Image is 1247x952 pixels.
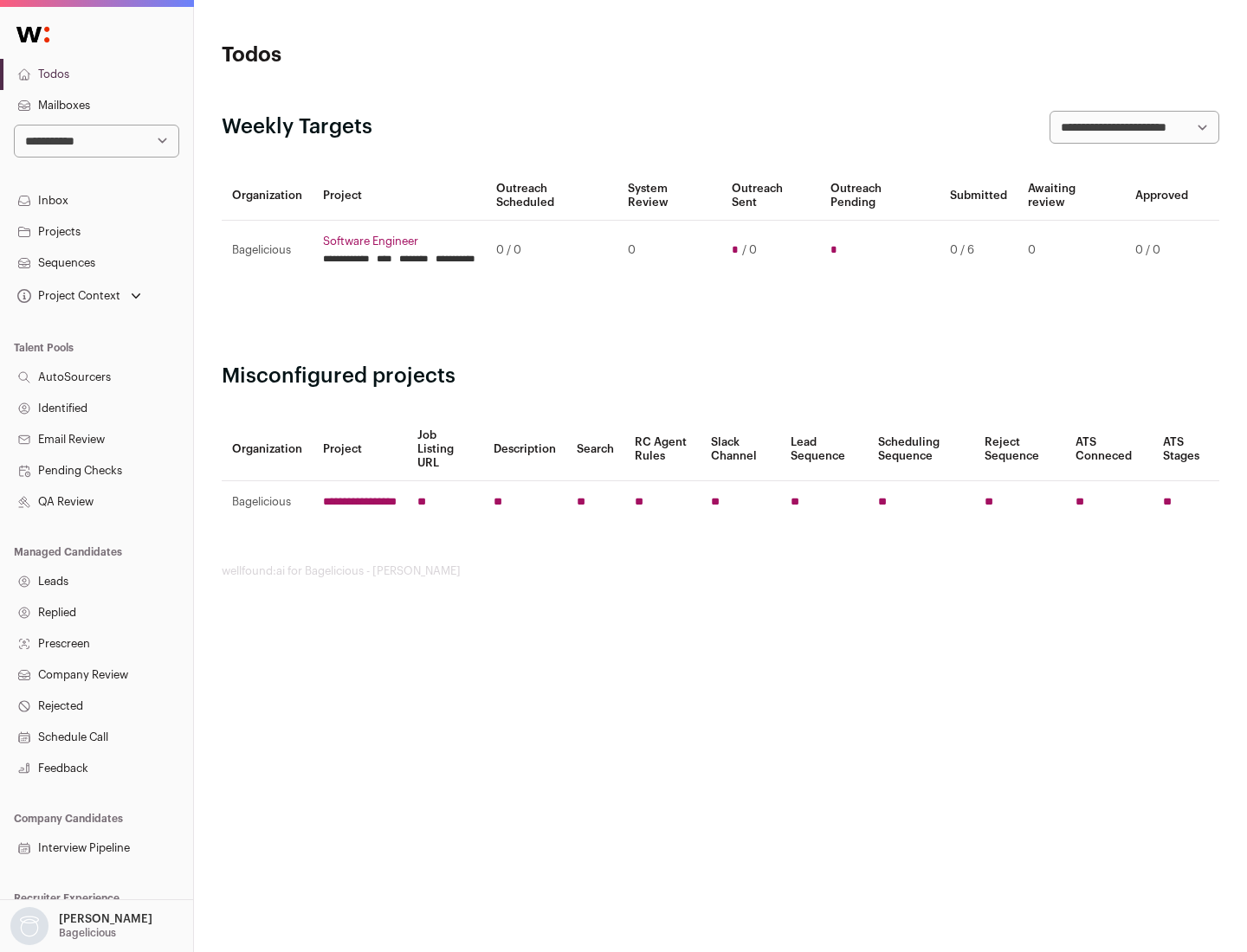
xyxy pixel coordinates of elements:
th: Submitted [940,171,1018,221]
footer: wellfound:ai for Bagelicious - [PERSON_NAME] [222,564,1219,578]
button: Open dropdown [14,284,145,308]
th: Scheduling Sequence [868,418,974,481]
h2: Weekly Targets [222,113,372,141]
th: Organization [222,418,313,481]
img: nopic.png [10,907,48,945]
th: Reject Sequence [974,418,1066,481]
p: Bagelicious [59,926,116,940]
th: ATS Stages [1153,418,1219,481]
th: Search [566,418,624,481]
td: 0 [1018,221,1125,280]
th: Lead Sequence [780,418,868,481]
th: ATS Conneced [1065,418,1152,481]
img: Wellfound [7,17,59,52]
th: RC Agent Rules [624,418,700,481]
h2: Misconfigured projects [222,363,1219,390]
th: Description [483,418,566,481]
th: Project [313,418,407,481]
td: 0 / 0 [486,221,617,280]
p: [PERSON_NAME] [59,912,152,926]
th: Outreach Pending [820,171,939,221]
h1: Todos [222,42,554,69]
td: Bagelicious [222,481,313,524]
a: Software Engineer [323,235,475,248]
td: 0 [617,221,720,280]
th: Awaiting review [1018,171,1125,221]
th: Project [313,171,486,221]
button: Open dropdown [7,907,156,945]
th: Slack Channel [701,418,780,481]
th: Job Listing URL [407,418,483,481]
th: Approved [1125,171,1199,221]
th: Outreach Scheduled [486,171,617,221]
th: Organization [222,171,313,221]
th: Outreach Sent [721,171,821,221]
div: Project Context [14,289,120,303]
td: Bagelicious [222,221,313,280]
td: 0 / 0 [1125,221,1199,280]
span: / 0 [742,243,757,257]
td: 0 / 6 [940,221,1018,280]
th: System Review [617,171,720,221]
